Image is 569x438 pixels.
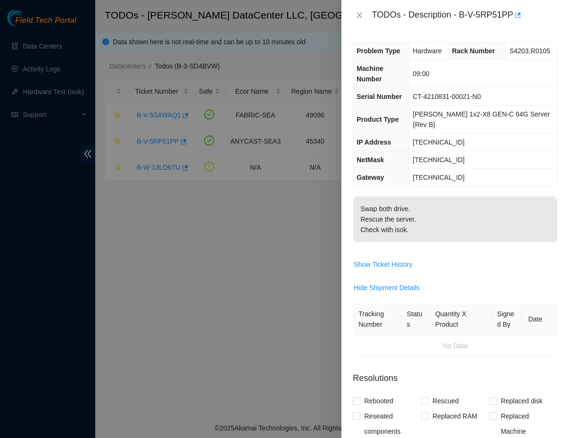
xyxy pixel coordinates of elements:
span: CT-4210831-00021-N0 [413,93,481,100]
span: Rack Number [452,47,495,55]
th: Status [401,303,430,335]
td: No Data [353,335,557,357]
th: Signed By [492,303,523,335]
span: Machine Number [357,65,383,83]
span: Replaced disk [497,393,547,409]
span: Show Ticket History [354,259,412,270]
span: IP Address [357,138,391,146]
button: Hide Shipment Details [353,280,420,295]
span: [TECHNICAL_ID] [413,156,465,164]
span: Gateway [357,174,384,181]
span: 09:00 [413,70,429,78]
div: TODOs - Description - B-V-5RP51PP [372,8,558,23]
span: Hardware [413,47,442,55]
span: NetMask [357,156,384,164]
th: Date [523,303,557,335]
span: [TECHNICAL_ID] [413,138,465,146]
span: Replaced RAM [429,409,481,424]
span: [PERSON_NAME] 1x2-X8 GEN-C 64G Server {Rev B} [413,110,550,128]
p: Resolutions [353,364,558,385]
span: close [356,11,363,19]
button: Close [353,11,366,20]
span: Rescued [429,393,462,409]
span: [TECHNICAL_ID] [413,174,465,181]
th: Tracking Number [353,303,401,335]
span: Problem Type [357,47,400,55]
th: Quantity X Product [430,303,492,335]
span: S4203.R0105 [509,47,550,55]
span: Product Type [357,116,399,123]
button: Show Ticket History [353,257,413,272]
p: Swap both drive. Rescue the server. Check with isok. [353,196,557,242]
span: Rebooted [360,393,397,409]
span: Hide Shipment Details [354,282,420,293]
span: Serial Number [357,93,402,100]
